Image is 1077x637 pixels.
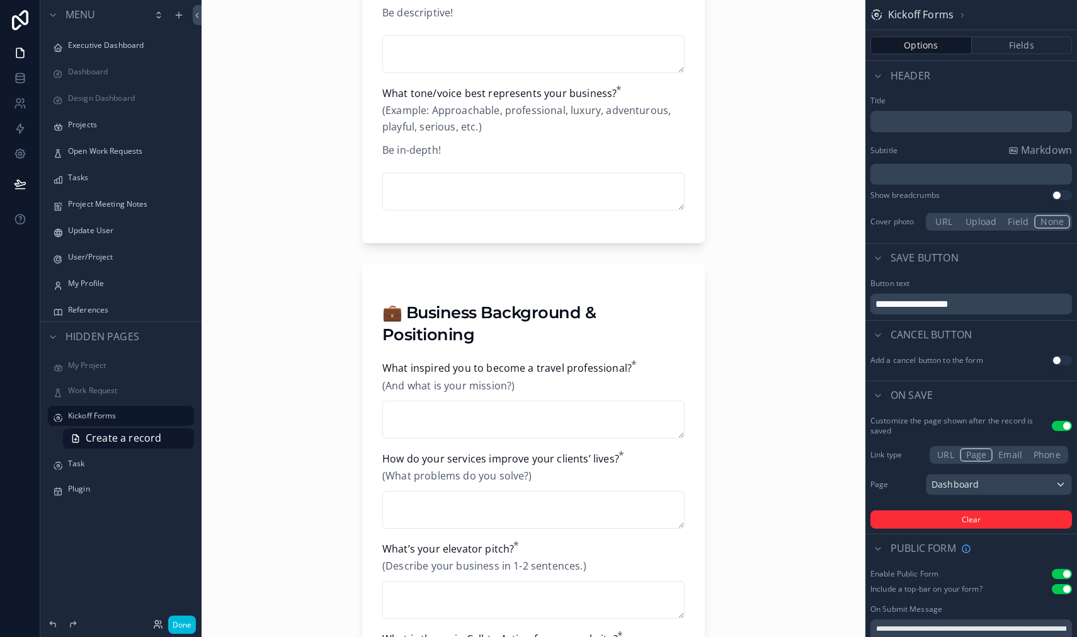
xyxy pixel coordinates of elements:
button: Page [960,448,993,462]
button: URL [928,215,960,229]
span: Kickoff Forms [888,7,954,23]
button: URL [932,448,959,462]
button: Field [1002,215,1034,229]
span: What tone/voice best represents your business? [382,86,617,100]
label: Work Request [68,386,186,396]
button: Phone [1028,448,1066,462]
button: Upload [960,215,1002,229]
p: Be descriptive! [382,5,685,21]
div: Include a top-bar on your form? [870,584,983,594]
div: Enable Public Form [870,569,938,579]
label: My Project [68,360,186,370]
label: Tasks [68,173,186,183]
label: Projects [68,120,186,130]
label: Subtitle [870,146,897,156]
div: scrollable content [870,164,1072,185]
label: My Profile [68,278,186,289]
label: Plugin [68,484,186,494]
label: Title [870,96,1072,106]
p: Be in-depth! [382,142,685,159]
button: Options [870,37,972,54]
button: None [1034,215,1070,229]
button: Email [993,448,1028,462]
button: Dashboard [926,474,1072,495]
label: Open Work Requests [68,146,186,156]
label: Design Dashboard [68,93,186,103]
span: Menu [66,7,96,23]
span: Cancel button [891,327,972,343]
button: Done [168,616,196,634]
div: scrollable content [870,111,1072,132]
h2: 💼 Business Background & Positioning [382,301,685,345]
label: Cover photo [870,217,921,227]
a: Markdown [1008,142,1072,159]
label: Kickoff Forms [68,411,186,421]
label: On Submit Message [870,604,942,614]
span: Create a record [86,430,161,447]
div: Dashboard [926,474,1071,495]
label: User/Project [68,252,186,262]
label: Executive Dashboard [68,40,186,50]
label: Task [68,459,186,469]
label: Project Meeting Notes [68,199,186,209]
button: Fields [972,37,1073,54]
span: How do your services improve your clients’ lives? [382,452,619,466]
span: Hidden pages [66,329,139,345]
label: Update User [68,226,186,236]
button: Clear [870,510,1072,529]
span: What’s your elevator pitch? [382,542,514,556]
span: Save button [891,250,959,267]
span: (What problems do you solve?) [382,468,532,485]
div: Show breadcrumbs [870,190,940,200]
label: References [68,305,186,315]
a: Create a record [63,428,194,449]
span: (And what is your mission?) [382,378,515,394]
label: Button text [870,278,909,289]
span: On save [891,387,933,404]
label: Link type [870,450,921,460]
span: (Describe your business in 1-2 sentences.) [382,558,586,575]
div: scrollable content [870,294,1072,315]
label: Dashboard [68,67,186,77]
p: (Example: Approachable, professional, luxury, adventurous, playful, serious, etc.) [382,103,685,135]
span: Public form [891,541,956,557]
span: Markdown [1021,142,1072,159]
span: Header [891,68,930,84]
label: Page [870,479,921,490]
label: Add a cancel button to the form [870,355,983,365]
label: Customize the page shown after the record is saved [870,416,1052,436]
span: What inspired you to become a travel professional? [382,361,632,375]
